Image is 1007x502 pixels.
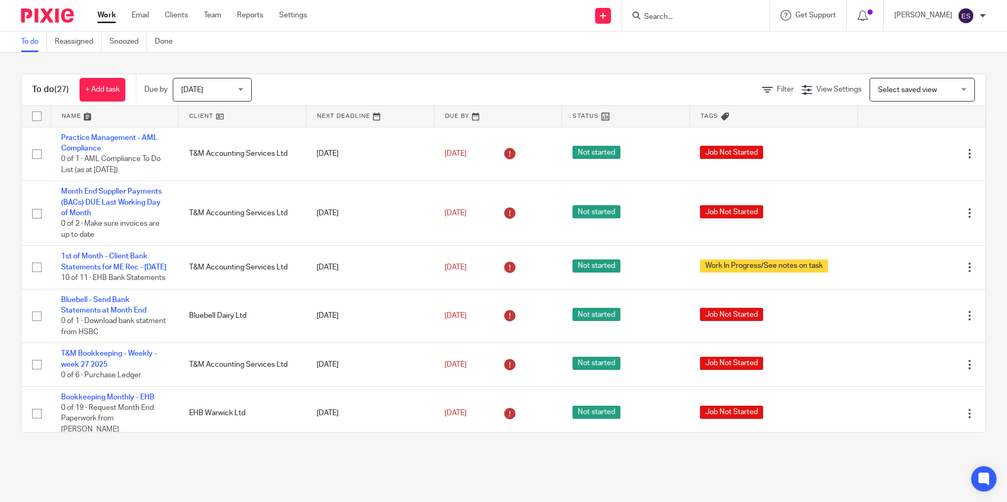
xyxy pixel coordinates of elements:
img: svg%3E [957,7,974,24]
span: Not started [572,406,620,419]
td: Bluebell Dairy Ltd [179,289,307,343]
td: [DATE] [306,289,434,343]
td: EHB Warwick Ltd [179,386,307,440]
span: Job Not Started [700,205,763,218]
span: Select saved view [878,86,937,94]
td: [DATE] [306,386,434,440]
span: 0 of 2 · Make sure invoices are up to date [61,220,160,238]
span: 10 of 11 · EHB Bank Statements [61,274,165,282]
a: Bluebell - Send Bank Statements at Month End [61,296,146,314]
input: Search [643,13,738,22]
a: Bookkeeping Monthly - EHB [61,394,154,401]
p: Due by [144,84,167,95]
td: [DATE] [306,343,434,386]
span: 0 of 1 · Download bank statment from HSBC [61,317,166,336]
p: [PERSON_NAME] [894,10,952,21]
span: Not started [572,205,620,218]
a: + Add task [80,78,125,102]
td: T&M Accounting Services Ltd [179,246,307,289]
span: Tags [700,113,718,119]
span: 0 of 6 · Purchase Ledger [61,372,141,379]
span: [DATE] [445,312,467,319]
span: [DATE] [181,86,203,94]
span: Not started [572,259,620,273]
a: 1st of Month - Client Bank Statements for ME Rec - [DATE] [61,253,166,270]
a: Reassigned [55,32,102,52]
h1: To do [32,84,69,95]
td: [DATE] [306,246,434,289]
span: 0 of 19 · Request Month End Paperwork from [PERSON_NAME] [61,404,154,433]
td: T&M Accounting Services Ltd [179,343,307,386]
span: [DATE] [445,264,467,271]
span: Job Not Started [700,357,763,370]
td: T&M Accounting Services Ltd [179,127,307,181]
td: [DATE] [306,181,434,246]
span: [DATE] [445,150,467,157]
a: Clients [165,10,188,21]
a: Snoozed [110,32,147,52]
a: Email [132,10,149,21]
span: Job Not Started [700,308,763,321]
span: [DATE] [445,361,467,368]
td: T&M Accounting Services Ltd [179,181,307,246]
span: [DATE] [445,409,467,417]
a: Reports [237,10,263,21]
img: Pixie [21,8,74,23]
a: T&M Bookkeeping - Weekly - week 27 2025 [61,350,157,368]
a: Month End Supplier Payments (BACs) DUE Last Working Day of Month [61,188,162,217]
span: Not started [572,357,620,370]
a: To do [21,32,47,52]
a: Practice Management - AML Compliance [61,134,157,152]
a: Team [204,10,221,21]
span: (27) [54,85,69,94]
a: Settings [279,10,307,21]
a: Work [97,10,116,21]
span: Get Support [795,12,836,19]
span: Not started [572,308,620,321]
span: Filter [777,86,794,93]
span: Work In Progress/See notes on task [700,259,828,273]
span: [DATE] [445,209,467,217]
span: View Settings [816,86,862,93]
span: Not started [572,146,620,159]
a: Done [155,32,181,52]
span: Job Not Started [700,406,763,419]
span: Job Not Started [700,146,763,159]
span: 0 of 1 · AML Compliance To Do List (as at [DATE]) [61,155,161,174]
td: [DATE] [306,127,434,181]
